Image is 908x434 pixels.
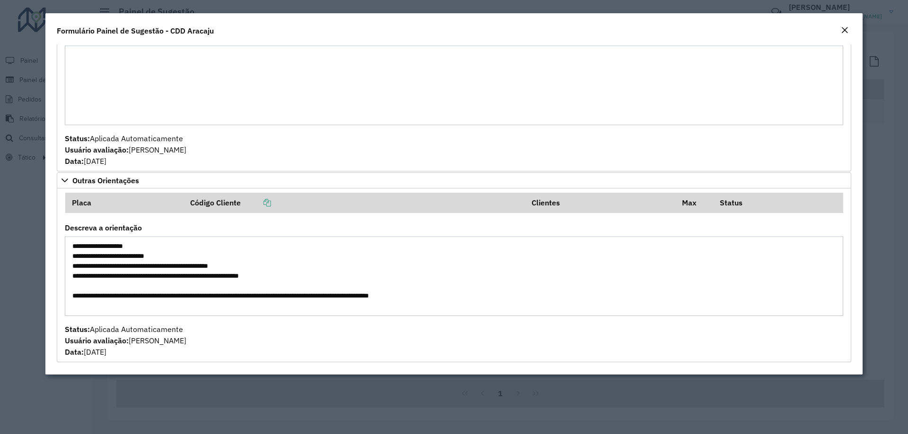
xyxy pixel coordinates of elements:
[525,193,675,213] th: Clientes
[65,336,129,345] strong: Usuário avaliação:
[714,193,843,213] th: Status
[65,222,142,233] label: Descreva a orientação
[65,324,90,334] strong: Status:
[183,193,525,213] th: Código Cliente
[65,193,184,213] th: Placa
[65,156,84,166] strong: Data:
[65,347,84,357] strong: Data:
[241,198,271,207] a: Copiar
[676,193,714,213] th: Max
[65,134,186,166] span: Aplicada Automaticamente [PERSON_NAME] [DATE]
[65,145,129,154] strong: Usuário avaliação:
[838,25,851,37] button: Close
[57,188,851,362] div: Outras Orientações
[65,134,90,143] strong: Status:
[72,177,139,184] span: Outras Orientações
[841,26,848,34] em: Fechar
[57,25,214,36] h4: Formulário Painel de Sugestão - CDD Aracaju
[57,172,851,188] a: Outras Orientações
[65,324,186,357] span: Aplicada Automaticamente [PERSON_NAME] [DATE]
